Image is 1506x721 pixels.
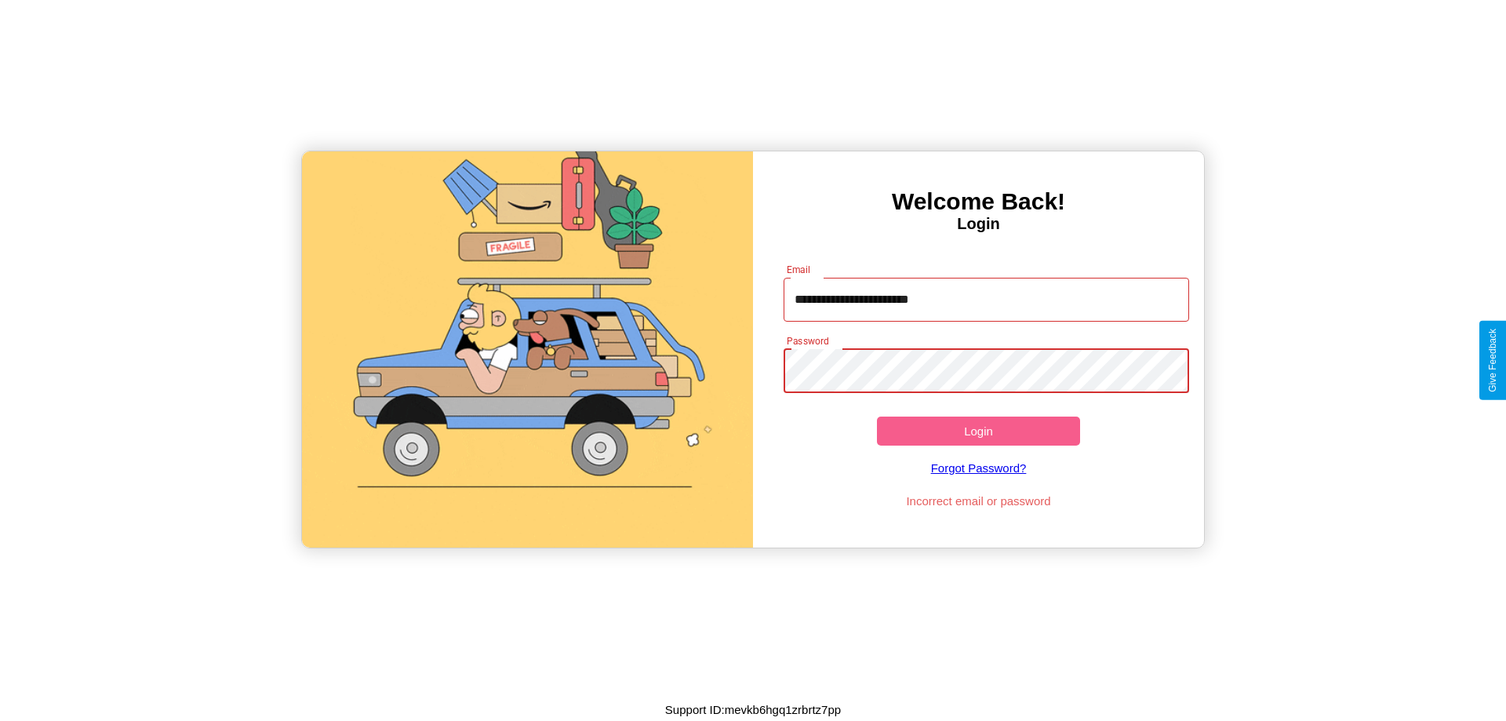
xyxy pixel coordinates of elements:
[776,490,1182,512] p: Incorrect email or password
[1487,329,1498,392] div: Give Feedback
[776,446,1182,490] a: Forgot Password?
[787,263,811,276] label: Email
[753,215,1204,233] h4: Login
[787,334,828,348] label: Password
[753,188,1204,215] h3: Welcome Back!
[877,417,1080,446] button: Login
[302,151,753,548] img: gif
[665,699,841,720] p: Support ID: mevkb6hgq1zrbrtz7pp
